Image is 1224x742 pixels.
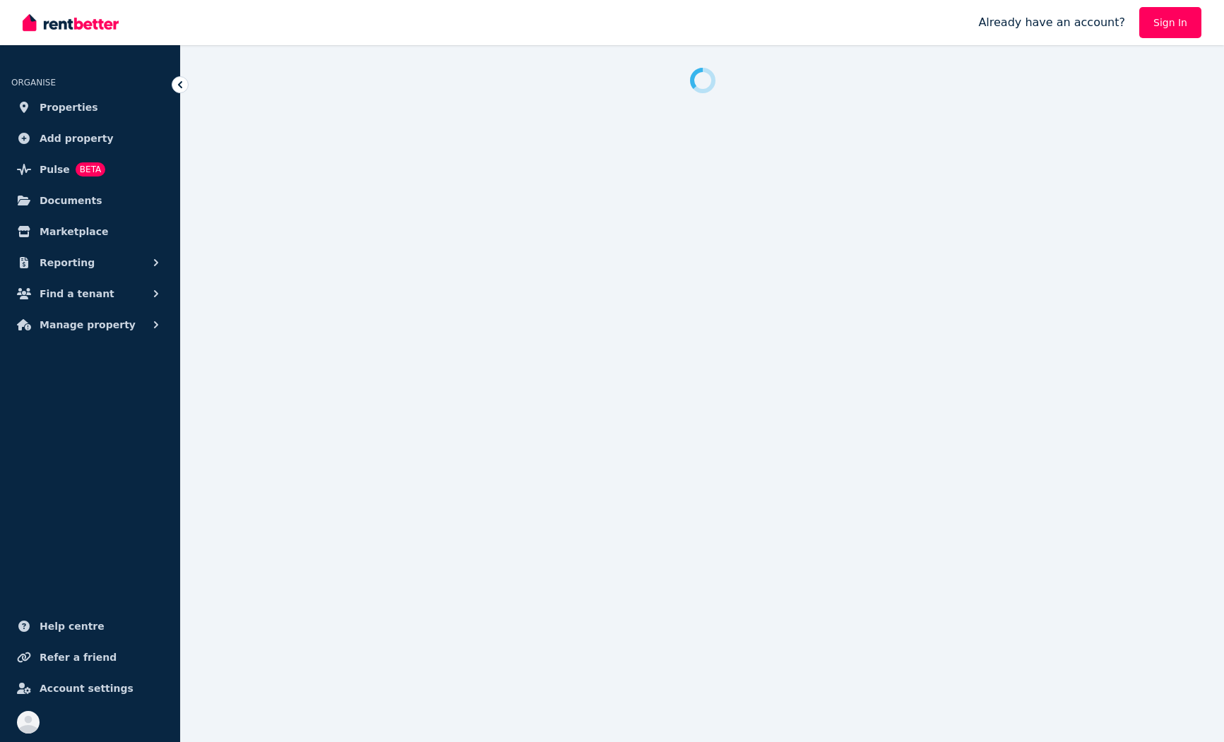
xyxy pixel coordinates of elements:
[11,311,169,339] button: Manage property
[978,14,1125,31] span: Already have an account?
[40,649,117,666] span: Refer a friend
[1139,7,1201,38] a: Sign In
[40,192,102,209] span: Documents
[11,643,169,671] a: Refer a friend
[40,223,108,240] span: Marketplace
[11,612,169,640] a: Help centre
[11,674,169,702] a: Account settings
[11,124,169,152] a: Add property
[40,285,114,302] span: Find a tenant
[40,99,98,116] span: Properties
[11,249,169,277] button: Reporting
[11,155,169,184] a: PulseBETA
[40,254,95,271] span: Reporting
[40,680,133,697] span: Account settings
[23,12,119,33] img: RentBetter
[40,161,70,178] span: Pulse
[11,186,169,215] a: Documents
[40,130,114,147] span: Add property
[11,280,169,308] button: Find a tenant
[11,78,56,88] span: ORGANISE
[11,93,169,121] a: Properties
[11,217,169,246] a: Marketplace
[40,316,136,333] span: Manage property
[40,618,105,635] span: Help centre
[76,162,105,176] span: BETA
